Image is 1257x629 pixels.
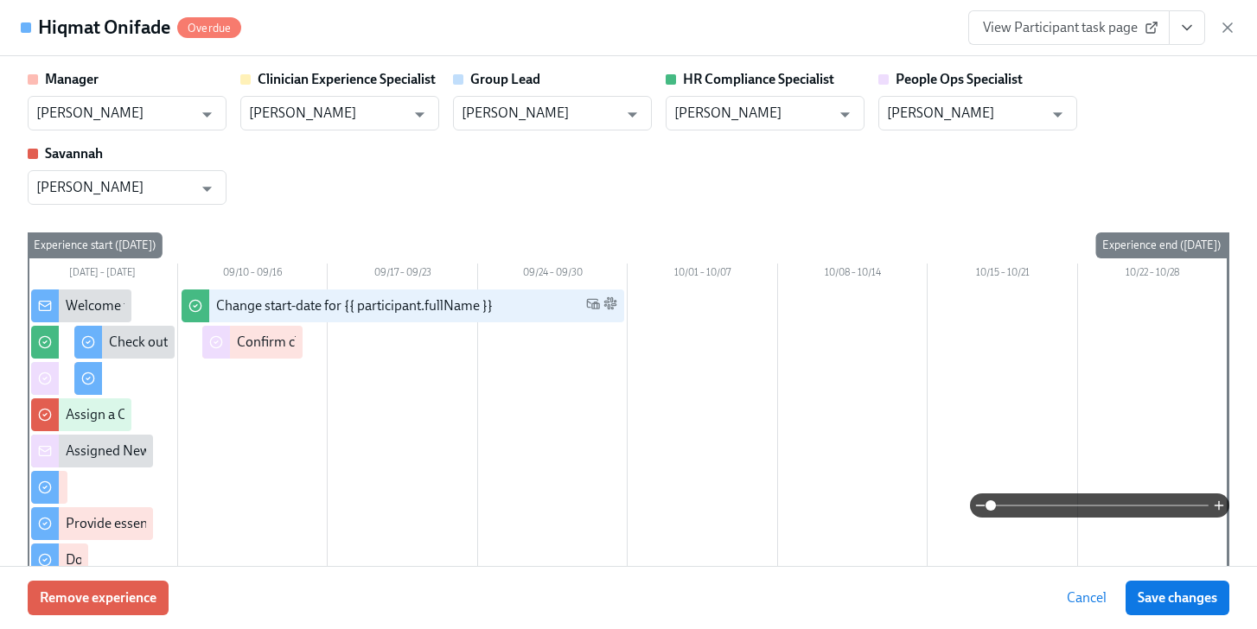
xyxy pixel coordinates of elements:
[968,10,1170,45] a: View Participant task page
[1126,581,1229,615] button: Save changes
[38,15,170,41] h4: Hiqmat Onifade
[896,71,1023,87] strong: People Ops Specialist
[928,264,1078,286] div: 10/15 – 10/21
[328,264,478,286] div: 09/17 – 09/23
[27,232,163,258] div: Experience start ([DATE])
[586,296,600,316] span: Work Email
[1138,589,1217,607] span: Save changes
[628,264,778,286] div: 10/01 – 10/07
[1055,581,1119,615] button: Cancel
[40,589,156,607] span: Remove experience
[194,175,220,202] button: Open
[177,22,241,35] span: Overdue
[778,264,928,286] div: 10/08 – 10/14
[28,264,178,286] div: [DATE] – [DATE]
[66,550,281,569] div: Do your background check in Checkr
[406,101,433,128] button: Open
[1095,232,1228,258] div: Experience end ([DATE])
[258,71,436,87] strong: Clinician Experience Specialist
[194,101,220,128] button: Open
[832,101,858,128] button: Open
[1044,101,1071,128] button: Open
[216,296,493,315] div: Change start-date for {{ participant.fullName }}
[1067,589,1107,607] span: Cancel
[983,19,1155,36] span: View Participant task page
[470,71,540,87] strong: Group Lead
[66,442,179,461] div: Assigned New Hire
[178,264,329,286] div: 09/10 – 09/16
[28,581,169,615] button: Remove experience
[1169,10,1205,45] button: View task page
[109,333,357,352] div: Check out our recommended laptop specs
[45,145,103,162] strong: Savannah
[619,101,646,128] button: Open
[45,71,99,87] strong: Manager
[66,514,335,533] div: Provide essential professional documentation
[66,405,750,424] div: Assign a Clinician Experience Specialist for {{ participant.fullName }} (start-date {{ participan...
[603,296,617,316] span: Slack
[478,264,628,286] div: 09/24 – 09/30
[66,296,391,315] div: Welcome from the Charlie Health Compliance Team 👋
[1078,264,1228,286] div: 10/22 – 10/28
[237,333,419,352] div: Confirm cleared by People Ops
[683,71,834,87] strong: HR Compliance Specialist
